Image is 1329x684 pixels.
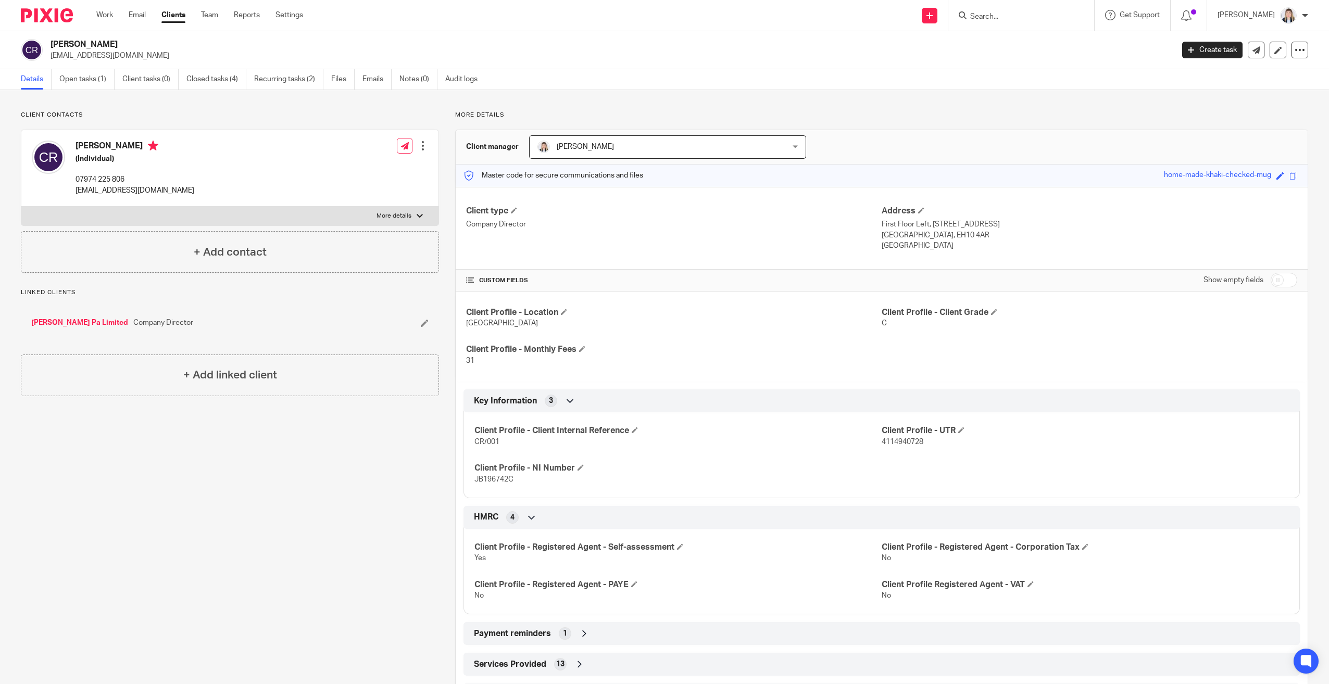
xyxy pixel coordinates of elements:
i: Primary [148,141,158,151]
span: No [882,592,891,599]
h5: (Individual) [76,154,194,164]
span: C [882,320,887,327]
a: Emails [362,69,392,90]
img: Pixie [21,8,73,22]
span: 13 [556,659,565,669]
span: 4 [510,512,515,523]
h4: Client Profile - Monthly Fees [466,344,882,355]
p: Company Director [466,219,882,230]
h4: Client Profile - Client Internal Reference [474,425,882,436]
h4: Client Profile - Registered Agent - PAYE [474,579,882,590]
span: No [474,592,484,599]
p: Client contacts [21,111,439,119]
a: Email [129,10,146,20]
a: Files [331,69,355,90]
p: Master code for secure communications and files [463,170,643,181]
span: Payment reminders [474,628,551,639]
span: 31 [466,357,474,364]
a: Recurring tasks (2) [254,69,323,90]
span: JB196742C [474,476,513,483]
span: Company Director [133,318,193,328]
a: Client tasks (0) [122,69,179,90]
p: [GEOGRAPHIC_DATA], EH10 4AR [882,230,1297,240]
a: Closed tasks (4) [186,69,246,90]
h4: CUSTOM FIELDS [466,276,882,285]
h4: Client Profile - Registered Agent - Corporation Tax [882,542,1289,553]
a: Create task [1182,42,1243,58]
h4: Address [882,206,1297,217]
h4: + Add contact [194,244,267,260]
h4: Client Profile Registered Agent - VAT [882,579,1289,590]
p: [EMAIL_ADDRESS][DOMAIN_NAME] [51,50,1167,61]
span: Yes [474,554,486,562]
a: Clients [161,10,185,20]
span: [GEOGRAPHIC_DATA] [466,320,538,327]
span: CR/001 [474,438,499,446]
span: Key Information [474,396,537,407]
h4: Client Profile - Client Grade [882,307,1297,318]
img: svg%3E [21,39,43,61]
p: More details [455,111,1308,119]
h4: [PERSON_NAME] [76,141,194,154]
a: Team [201,10,218,20]
h4: Client type [466,206,882,217]
span: 1 [563,628,567,639]
span: 4114940728 [882,438,923,446]
h4: Client Profile - Location [466,307,882,318]
img: svg%3E [32,141,65,174]
h4: Client Profile - UTR [882,425,1289,436]
h2: [PERSON_NAME] [51,39,943,50]
span: HMRC [474,512,498,523]
div: home-made-khaki-checked-mug [1164,170,1271,182]
h4: Client Profile - Registered Agent - Self-assessment [474,542,882,553]
a: Audit logs [445,69,485,90]
img: Carlean%20Parker%20Pic.jpg [1280,7,1297,24]
a: Details [21,69,52,90]
a: Notes (0) [399,69,437,90]
a: [PERSON_NAME] Pa Limited [31,318,128,328]
p: First Floor Left, [STREET_ADDRESS] [882,219,1297,230]
p: [PERSON_NAME] [1218,10,1275,20]
p: Linked clients [21,288,439,297]
span: [PERSON_NAME] [557,143,614,150]
label: Show empty fields [1203,275,1263,285]
p: More details [377,212,411,220]
p: 07974 225 806 [76,174,194,185]
span: Get Support [1120,11,1160,19]
span: No [882,554,891,562]
a: Open tasks (1) [59,69,115,90]
span: Services Provided [474,659,546,670]
input: Search [969,12,1063,22]
a: Settings [275,10,303,20]
h4: Client Profile - NI Number [474,463,882,474]
span: 3 [549,396,553,406]
h3: Client manager [466,142,519,152]
p: [GEOGRAPHIC_DATA] [882,240,1297,251]
p: [EMAIL_ADDRESS][DOMAIN_NAME] [76,185,194,196]
a: Reports [234,10,260,20]
a: Work [96,10,113,20]
h4: + Add linked client [183,367,277,383]
img: Carlean%20Parker%20Pic.jpg [537,141,550,153]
